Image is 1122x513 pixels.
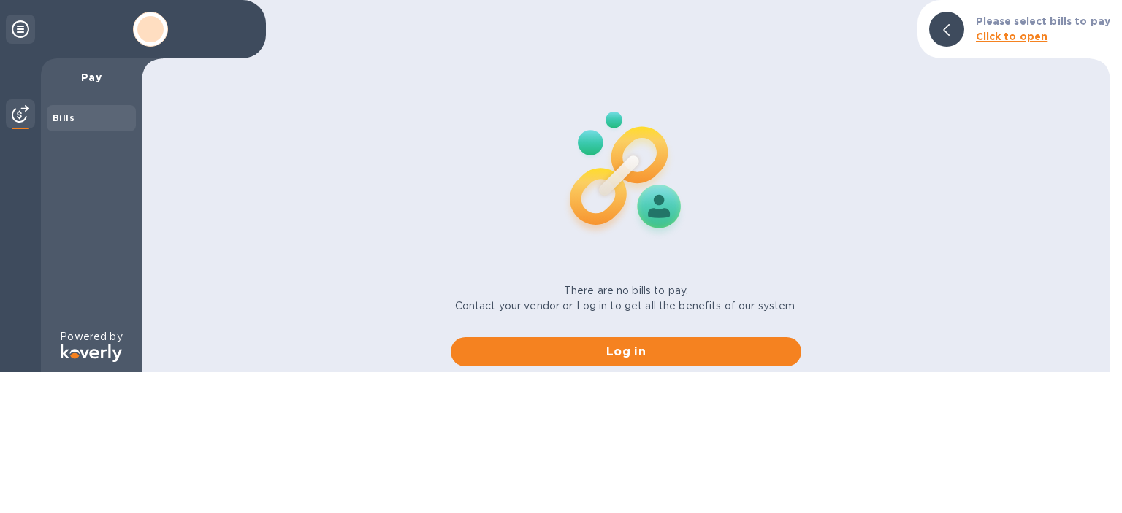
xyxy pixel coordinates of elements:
[451,337,801,366] button: Log in
[976,15,1110,27] b: Please select bills to pay
[53,70,130,85] p: Pay
[455,283,798,314] p: There are no bills to pay. Contact your vendor or Log in to get all the benefits of our system.
[462,343,790,360] span: Log in
[53,112,75,123] b: Bills
[60,329,122,344] p: Powered by
[976,31,1048,42] b: Click to open
[61,344,122,362] img: Logo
